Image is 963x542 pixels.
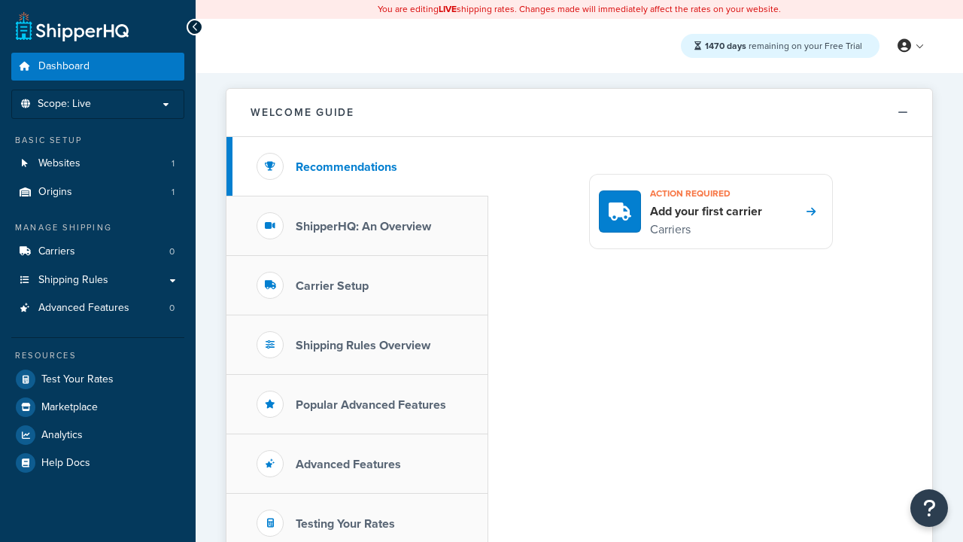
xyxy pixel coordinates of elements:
[38,274,108,287] span: Shipping Rules
[705,39,862,53] span: remaining on your Free Trial
[650,184,762,203] h3: Action required
[296,398,446,412] h3: Popular Advanced Features
[296,160,397,174] h3: Recommendations
[11,134,184,147] div: Basic Setup
[11,449,184,477] a: Help Docs
[650,203,762,220] h4: Add your first carrier
[11,178,184,206] a: Origins1
[41,401,98,414] span: Marketplace
[296,220,431,233] h3: ShipperHQ: An Overview
[169,245,175,258] span: 0
[11,178,184,206] li: Origins
[11,150,184,178] a: Websites1
[226,89,932,137] button: Welcome Guide
[41,429,83,442] span: Analytics
[169,302,175,315] span: 0
[11,238,184,266] a: Carriers0
[172,157,175,170] span: 1
[296,458,401,471] h3: Advanced Features
[38,157,81,170] span: Websites
[650,220,762,239] p: Carriers
[11,266,184,294] a: Shipping Rules
[172,186,175,199] span: 1
[38,302,129,315] span: Advanced Features
[38,60,90,73] span: Dashboard
[296,517,395,531] h3: Testing Your Rates
[910,489,948,527] button: Open Resource Center
[705,39,746,53] strong: 1470 days
[11,366,184,393] a: Test Your Rates
[41,373,114,386] span: Test Your Rates
[251,107,354,118] h2: Welcome Guide
[296,339,430,352] h3: Shipping Rules Overview
[296,279,369,293] h3: Carrier Setup
[38,98,91,111] span: Scope: Live
[11,422,184,449] a: Analytics
[41,457,90,470] span: Help Docs
[11,394,184,421] a: Marketplace
[11,238,184,266] li: Carriers
[11,294,184,322] a: Advanced Features0
[11,53,184,81] a: Dashboard
[38,186,72,199] span: Origins
[11,349,184,362] div: Resources
[11,221,184,234] div: Manage Shipping
[11,294,184,322] li: Advanced Features
[38,245,75,258] span: Carriers
[11,150,184,178] li: Websites
[439,2,457,16] b: LIVE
